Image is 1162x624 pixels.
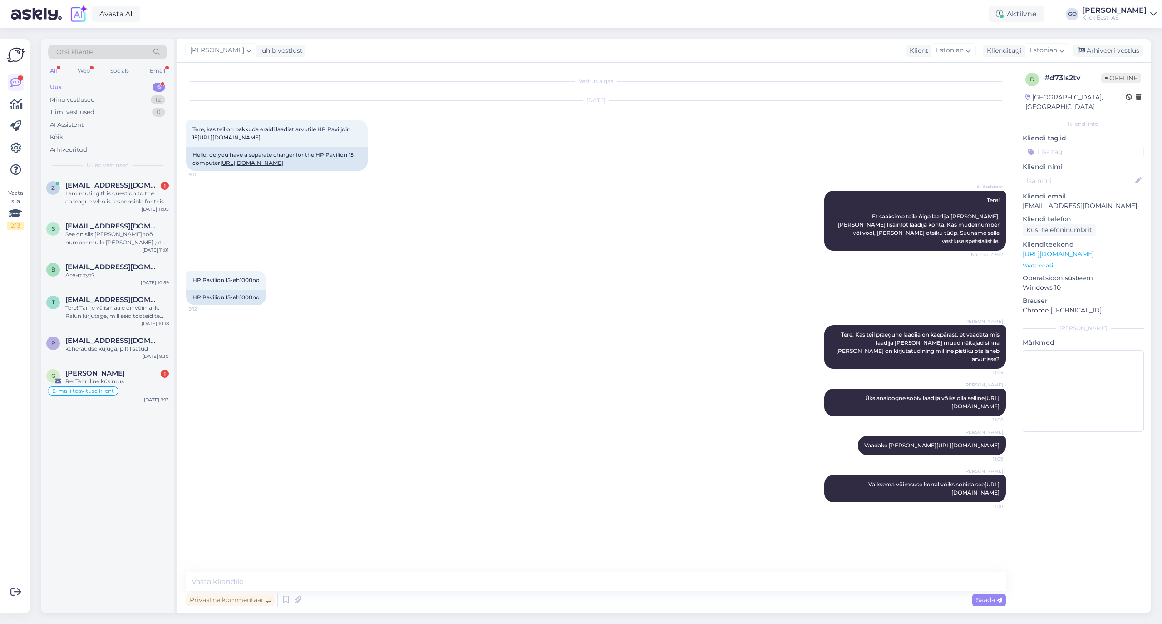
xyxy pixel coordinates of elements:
div: Klick Eesti AS [1082,14,1147,21]
p: Kliendi nimi [1023,162,1144,172]
span: b [51,266,55,273]
div: [PERSON_NAME] [1082,7,1147,14]
div: Privaatne kommentaar [186,594,275,606]
div: 1 [161,182,169,190]
span: Nähtud ✓ 9:12 [969,251,1003,258]
p: Operatsioonisüsteem [1023,273,1144,283]
span: AI Assistent [969,183,1003,190]
span: Zarinsandra@gmail.com [65,181,160,189]
div: [DATE] 10:59 [141,279,169,286]
p: Chrome [TECHNICAL_ID] [1023,306,1144,315]
div: GO [1066,8,1078,20]
span: Otsi kliente [56,47,93,57]
div: juhib vestlust [256,46,303,55]
div: Tere! Tarne välismaale on võimalik. Palun kirjutage, milliseid tooteid te soovite ning mis aadres... [65,304,169,320]
p: Märkmed [1023,338,1144,347]
p: [EMAIL_ADDRESS][DOMAIN_NAME] [1023,201,1144,211]
img: Askly Logo [7,46,25,64]
span: 11:09 [969,456,1003,462]
div: 1 [161,370,169,378]
div: [DATE] 10:18 [142,320,169,327]
span: Offline [1101,73,1141,83]
div: Uus [50,83,62,92]
div: [PERSON_NAME] [1023,324,1144,332]
a: Avasta AI [92,6,140,22]
span: p [51,340,55,347]
div: Hello, do you have a separate charger for the HP Pavilion 15 computer [186,147,368,171]
p: Brauser [1023,296,1144,306]
span: Tere, kas teil on pakkuda eraldi laadiat arvutile HP Paviljoin 15 [192,126,352,141]
p: Windows 10 [1023,283,1144,292]
p: Vaata edasi ... [1023,262,1144,270]
div: Küsi telefoninumbrit [1023,224,1096,236]
div: [DATE] 9:30 [143,353,169,360]
div: AI Assistent [50,120,84,129]
div: Email [148,65,167,77]
div: Minu vestlused [50,95,95,104]
div: # d73ls2tv [1044,73,1101,84]
div: Vestlus algas [186,77,1006,85]
div: Агент тут? [65,271,169,279]
span: black-cost93@bk.ru [65,263,160,271]
span: Saada [976,596,1002,604]
div: All [48,65,59,77]
div: [DATE] 11:05 [142,206,169,213]
div: Socials [108,65,131,77]
div: [DATE] [186,96,1006,104]
div: 2 / 3 [7,222,24,230]
a: [URL][DOMAIN_NAME] [220,159,283,166]
span: pusspeeter@gmail.com [65,337,160,345]
div: Aktiivne [989,6,1044,22]
span: S [52,225,55,232]
span: [PERSON_NAME] [964,381,1003,388]
span: Sarevarmin113@gmail.com [65,222,160,230]
a: [URL][DOMAIN_NAME] [936,442,1000,449]
div: Arhiveeritud [50,145,87,154]
span: Vaadake [PERSON_NAME] [864,442,1000,449]
div: Kliendi info [1023,120,1144,128]
span: G [51,372,55,379]
p: Klienditeekond [1023,240,1144,249]
div: kaheraudse kujuga, pilt lisatud [65,345,169,353]
span: Üks analoogne sobiv laadija võiks olla selline [865,395,1000,410]
span: Z [51,184,55,191]
span: [PERSON_NAME] [964,468,1003,475]
span: [PERSON_NAME] [964,318,1003,325]
div: [DATE] 9:13 [144,396,169,403]
div: [DATE] 11:01 [143,247,169,253]
input: Lisa nimi [1023,176,1133,186]
div: 6 [153,83,165,92]
span: Uued vestlused [87,161,129,169]
div: Vaata siia [7,189,24,230]
p: Kliendi email [1023,192,1144,201]
div: Kõik [50,133,63,142]
span: 11:08 [969,416,1003,423]
span: 9:12 [189,306,223,312]
div: Arhiveeri vestlus [1073,45,1143,57]
div: 12 [151,95,165,104]
input: Lisa tag [1023,145,1144,158]
span: 9:11 [189,171,223,178]
span: Väiksema võimsuse korral võiks sobida see [868,481,1000,496]
div: HP Pavilion 15-eh1000no [186,290,266,305]
div: Tiimi vestlused [50,108,94,117]
span: [PERSON_NAME] [964,429,1003,436]
span: t [52,299,55,306]
a: [URL][DOMAIN_NAME] [1023,250,1094,258]
span: E-maili teavituse klient [52,388,114,394]
span: Gunnar Obolenski [65,369,125,377]
img: explore-ai [69,5,88,24]
span: 11:05 [969,369,1003,376]
span: tar-mo@hotmail.com [65,296,160,304]
div: Web [76,65,92,77]
span: Tere, Kas teil praegune laadija on käepärast, et vaadata mis laadija [PERSON_NAME] muud näitajad ... [836,331,1001,362]
span: HP Pavilion 15-eh1000no [192,277,260,283]
span: Estonian [936,45,964,55]
a: [PERSON_NAME]Klick Eesti AS [1082,7,1157,21]
div: Re: Tehniline küsimus [65,377,169,386]
div: [GEOGRAPHIC_DATA], [GEOGRAPHIC_DATA] [1025,93,1126,112]
a: [URL][DOMAIN_NAME] [197,134,261,141]
div: Klienditugi [983,46,1022,55]
span: d [1030,76,1034,83]
p: Kliendi telefon [1023,214,1144,224]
